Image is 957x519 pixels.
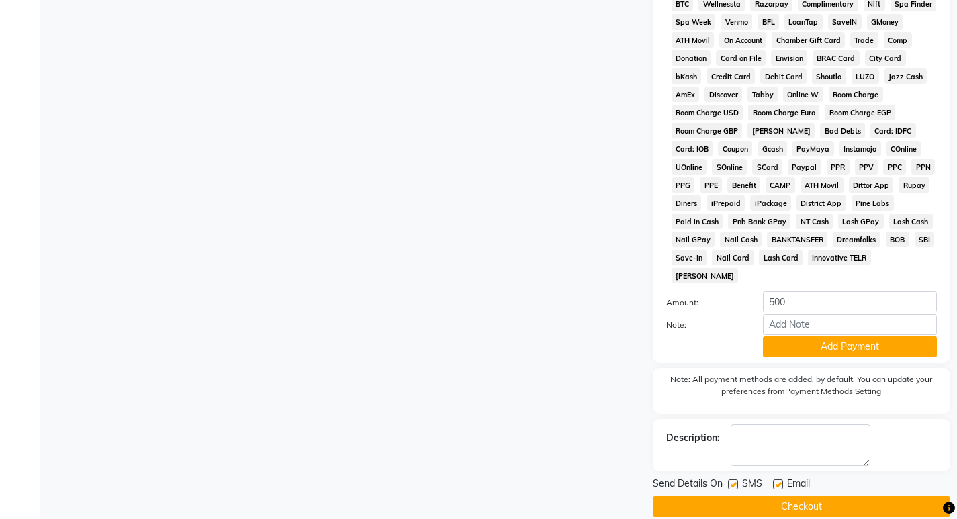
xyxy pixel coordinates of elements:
span: Innovative TELR [808,250,871,265]
span: Nail Card [712,250,754,265]
label: Note: [656,319,753,331]
span: Chamber Gift Card [772,32,845,48]
span: [PERSON_NAME] [672,268,739,283]
span: GMoney [867,14,903,30]
span: PPC [883,159,906,175]
span: Card: IOB [672,141,713,156]
span: LoanTap [784,14,823,30]
span: Discover [704,87,742,102]
span: COnline [886,141,921,156]
span: PPE [700,177,722,193]
span: Jazz Cash [884,68,927,84]
span: PPR [827,159,850,175]
span: SCard [752,159,782,175]
span: BANKTANSFER [767,232,827,247]
span: SaveIN [828,14,862,30]
span: Room Charge GBP [672,123,743,138]
span: Venmo [721,14,752,30]
span: LUZO [852,68,879,84]
span: Room Charge [829,87,883,102]
span: iPrepaid [707,195,745,211]
span: UOnline [672,159,707,175]
div: Description: [666,431,720,445]
span: Shoutlo [812,68,846,84]
span: Card: IDFC [870,123,916,138]
span: PPG [672,177,695,193]
span: Pine Labs [852,195,894,211]
span: SOnline [712,159,747,175]
button: Add Payment [763,336,937,357]
span: Card on File [716,50,766,66]
span: Room Charge EGP [825,105,895,120]
span: Room Charge Euro [748,105,819,120]
span: BRAC Card [813,50,860,66]
span: ATH Movil [672,32,715,48]
span: Pnb Bank GPay [728,214,790,229]
span: NT Cash [796,214,833,229]
span: iPackage [750,195,791,211]
span: Send Details On [653,477,723,493]
span: ATH Movil [801,177,844,193]
span: Trade [850,32,878,48]
span: Lash GPay [838,214,884,229]
span: District App [796,195,846,211]
span: Lash Card [759,250,803,265]
span: Tabby [747,87,778,102]
span: Credit Card [707,68,755,84]
span: BOB [886,232,909,247]
span: Dittor App [849,177,894,193]
span: Bad Debts [820,123,865,138]
span: Spa Week [672,14,716,30]
span: Debit Card [760,68,807,84]
span: SBI [915,232,935,247]
input: Amount [763,291,937,312]
span: Online W [783,87,823,102]
span: Lash Cash [889,214,933,229]
label: Note: All payment methods are added, by default. You can update your preferences from [666,373,937,403]
span: Rupay [899,177,929,193]
span: AmEx [672,87,700,102]
span: SMS [742,477,762,493]
label: Payment Methods Setting [785,385,881,397]
span: Diners [672,195,702,211]
span: Envision [771,50,807,66]
span: Benefit [727,177,760,193]
span: Donation [672,50,711,66]
span: Coupon [718,141,752,156]
span: On Account [719,32,766,48]
span: Instamojo [839,141,881,156]
span: Dreamfolks [833,232,880,247]
span: City Card [865,50,906,66]
span: bKash [672,68,702,84]
span: CAMP [766,177,795,193]
span: Nail Cash [720,232,762,247]
span: PPV [855,159,878,175]
button: Checkout [653,496,950,517]
span: PayMaya [792,141,834,156]
span: Email [787,477,810,493]
span: Paid in Cash [672,214,723,229]
span: [PERSON_NAME] [747,123,815,138]
span: Nail GPay [672,232,715,247]
span: Comp [884,32,912,48]
span: Paypal [788,159,821,175]
span: Room Charge USD [672,105,743,120]
span: Gcash [758,141,787,156]
span: BFL [758,14,779,30]
span: PPN [911,159,935,175]
span: Save-In [672,250,707,265]
input: Add Note [763,314,937,335]
label: Amount: [656,297,753,309]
